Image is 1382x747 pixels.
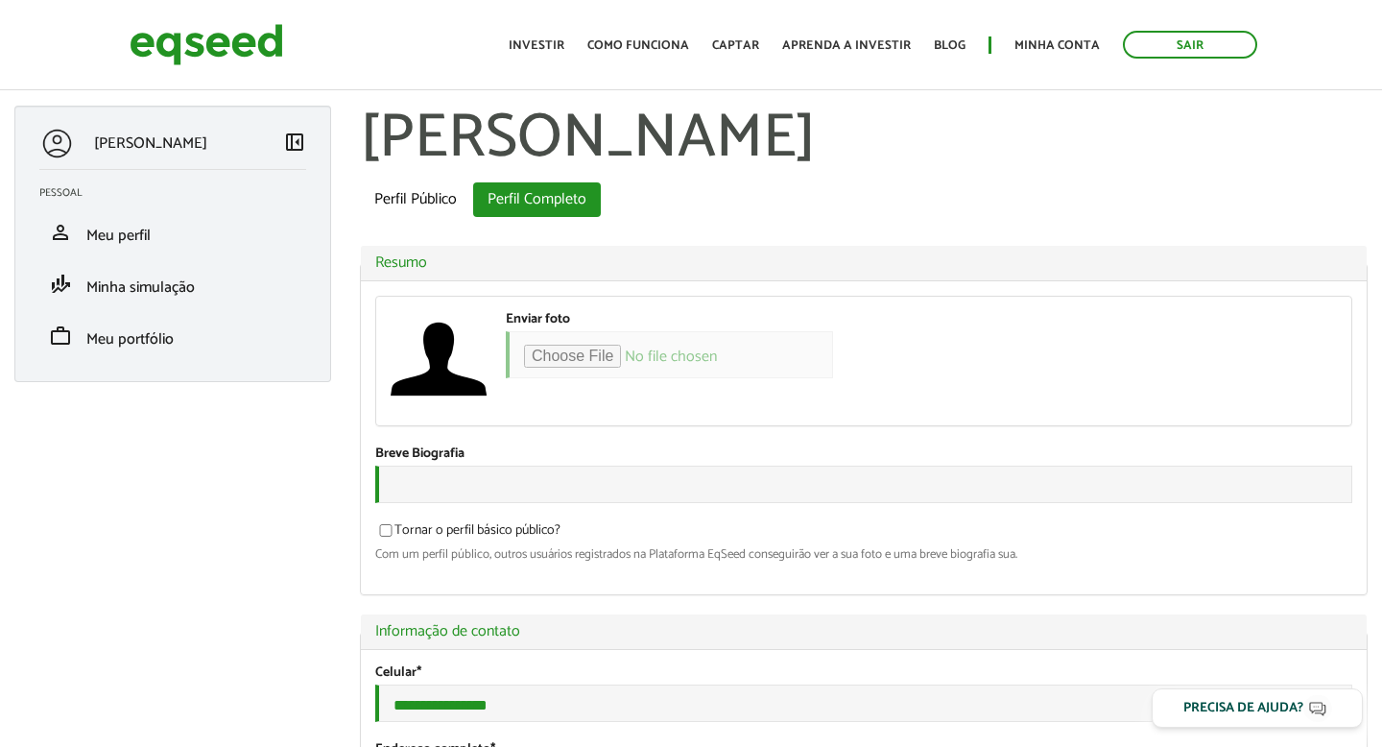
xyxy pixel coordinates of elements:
input: Tornar o perfil básico público? [369,524,403,537]
a: Blog [934,39,965,52]
span: left_panel_close [283,131,306,154]
a: finance_modeMinha simulação [39,273,306,296]
a: workMeu portfólio [39,325,306,348]
a: Informação de contato [375,624,1352,639]
h2: Pessoal [39,187,321,199]
span: finance_mode [49,273,72,296]
a: Colapsar menu [283,131,306,157]
label: Tornar o perfil básico público? [375,524,560,543]
span: Meu perfil [86,223,151,249]
a: Ver perfil do usuário. [391,311,487,407]
span: Este campo é obrigatório. [417,662,421,684]
a: Minha conta [1014,39,1100,52]
a: Captar [712,39,759,52]
span: work [49,325,72,348]
a: Investir [509,39,564,52]
img: Foto de Felipe Bahia Diniz Gadano [391,311,487,407]
span: person [49,221,72,244]
span: Minha simulação [86,275,195,301]
li: Minha simulação [25,258,321,310]
li: Meu perfil [25,206,321,258]
div: Com um perfil público, outros usuários registrados na Plataforma EqSeed conseguirão ver a sua fot... [375,548,1352,561]
img: EqSeed [130,19,283,70]
label: Enviar foto [506,313,570,326]
li: Meu portfólio [25,310,321,362]
label: Breve Biografia [375,447,465,461]
a: Como funciona [587,39,689,52]
a: personMeu perfil [39,221,306,244]
h1: [PERSON_NAME] [360,106,1368,173]
p: [PERSON_NAME] [94,134,207,153]
a: Aprenda a investir [782,39,911,52]
a: Perfil Completo [473,182,601,217]
a: Resumo [375,255,1352,271]
a: Perfil Público [360,182,471,217]
span: Meu portfólio [86,326,174,352]
label: Celular [375,666,421,680]
a: Sair [1123,31,1257,59]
